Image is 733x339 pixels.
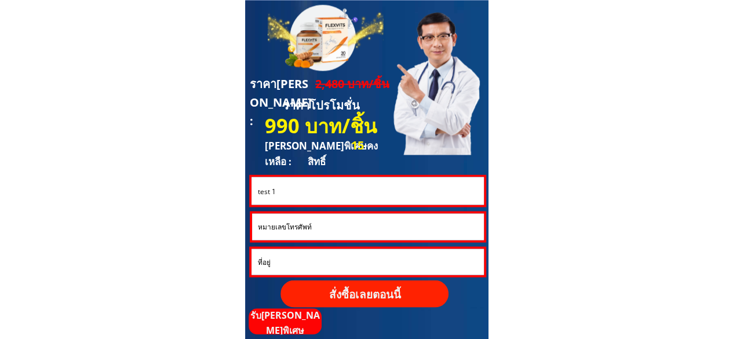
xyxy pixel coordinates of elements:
h3: ราคา[PERSON_NAME] : [249,75,315,130]
input: ที่อยู่ [254,249,481,275]
p: รับ[PERSON_NAME]พิเศษ [249,308,322,338]
p: สั่งซื้อเลยตอนนี้ [280,280,448,307]
input: หมายเลขโทรศัพท์ [255,213,481,240]
h3: ราคาโปรโมชั่น [282,96,369,115]
h3: 15 [351,136,374,155]
h3: 990 บาท/ชิ้น [265,110,381,141]
h3: [PERSON_NAME]พิเศษคงเหลือ : สิทธิ์ [265,138,393,169]
input: ชื่อ-นามสกุล [254,177,480,205]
